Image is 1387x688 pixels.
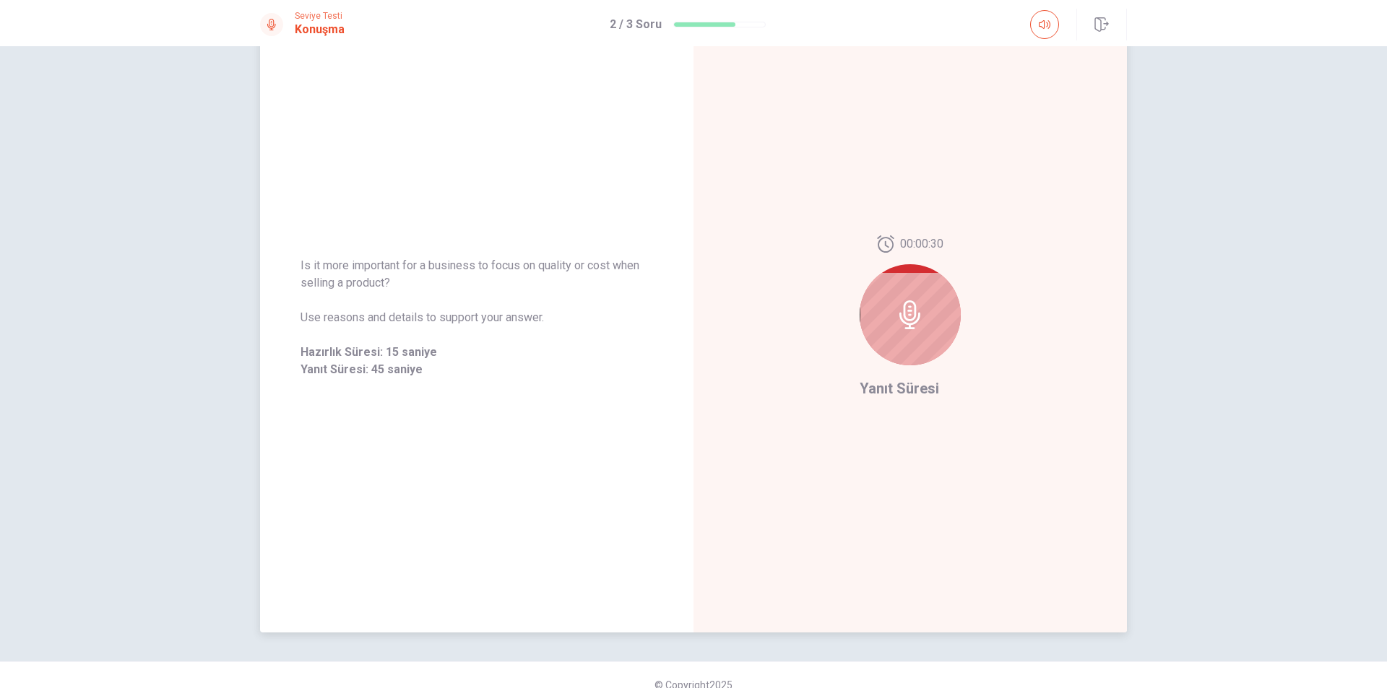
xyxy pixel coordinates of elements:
[900,235,943,253] span: 00:00:30
[301,309,653,326] span: Use reasons and details to support your answer.
[301,344,653,361] span: Hazırlık Süresi: 15 saniye
[610,16,662,33] h1: 2 / 3 Soru
[295,21,345,38] h1: Konuşma
[860,380,939,397] span: Yanıt Süresi
[295,11,345,21] span: Seviye Testi
[301,361,653,378] span: Yanıt Süresi: 45 saniye
[301,257,653,292] span: Is it more important for a business to focus on quality or cost when selling a product?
